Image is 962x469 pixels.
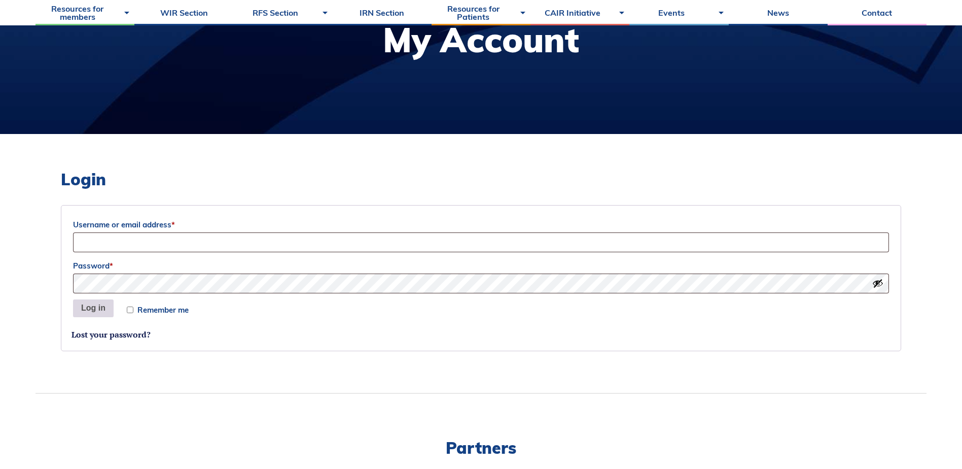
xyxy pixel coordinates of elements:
input: Remember me [127,307,133,313]
h2: Login [61,170,901,189]
a: Lost your password? [72,329,151,340]
button: Show password [872,278,883,289]
h2: Partners [35,440,927,456]
label: Username or email address [73,217,889,232]
span: Remember me [137,306,189,314]
h1: My Account [383,23,579,57]
label: Password [73,258,889,274]
button: Log in [73,299,114,318]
